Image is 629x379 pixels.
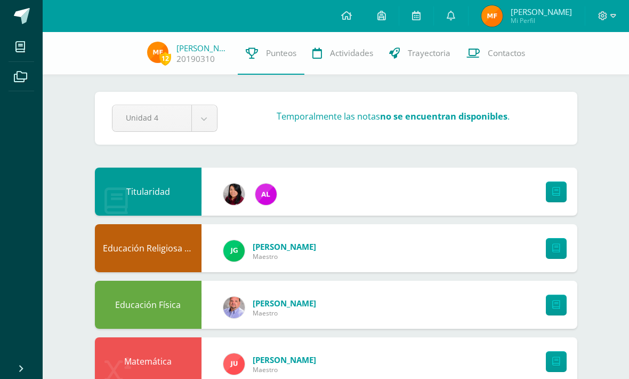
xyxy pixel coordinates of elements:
span: Maestro [253,252,316,261]
a: Unidad 4 [112,105,217,131]
div: Educación Física [95,281,201,329]
strong: no se encuentran disponibles [380,110,507,122]
span: [PERSON_NAME] [253,298,316,309]
div: Titularidad [95,168,201,216]
a: Contactos [458,32,533,75]
span: Trayectoria [408,48,450,59]
img: 6c58b5a751619099581147680274b29f.png [223,297,245,318]
a: 20190310 [176,53,215,65]
img: 775a36a8e1830c9c46756a1d4adc11d7.png [255,184,277,205]
img: 374004a528457e5f7e22f410c4f3e63e.png [223,184,245,205]
a: [PERSON_NAME] [176,43,230,53]
h3: Temporalmente las notas . [277,110,510,122]
a: Trayectoria [381,32,458,75]
img: bce8b272fab13d8298d2d0e73969cf8f.png [481,5,503,27]
a: Actividades [304,32,381,75]
img: 3da61d9b1d2c0c7b8f7e89c78bbce001.png [223,240,245,262]
span: [PERSON_NAME] [253,354,316,365]
div: Educación Religiosa Escolar [95,224,201,272]
img: b5613e1a4347ac065b47e806e9a54e9c.png [223,353,245,375]
a: Punteos [238,32,304,75]
span: Mi Perfil [511,16,572,25]
span: [PERSON_NAME] [511,6,572,17]
span: Maestro [253,309,316,318]
span: Actividades [330,48,373,59]
span: [PERSON_NAME] [253,241,316,252]
span: Maestro [253,365,316,374]
img: bce8b272fab13d8298d2d0e73969cf8f.png [147,42,168,63]
span: Unidad 4 [126,105,178,130]
span: Contactos [488,48,525,59]
span: Punteos [266,48,296,59]
span: 12 [159,52,171,65]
